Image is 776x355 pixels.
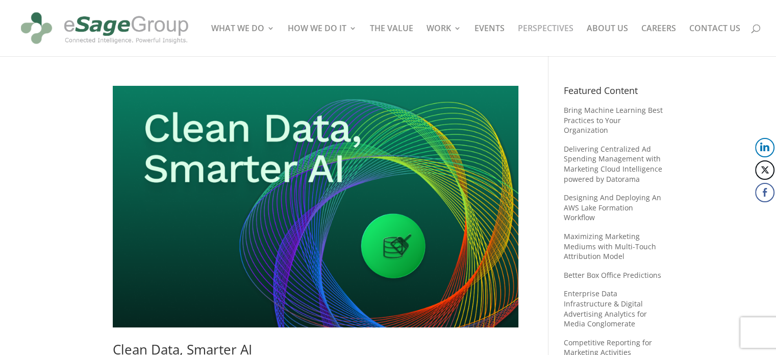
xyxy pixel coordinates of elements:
a: CAREERS [641,25,676,56]
img: eSage Group [17,4,192,52]
a: ABOUT US [587,25,628,56]
a: Enterprise Data Infrastructure & Digital Advertising Analytics for Media Conglomerate [564,289,647,328]
a: Bring Machine Learning Best Practices to Your Organization [564,105,663,135]
a: Designing And Deploying An AWS Lake Formation Workflow [564,193,661,222]
a: EVENTS [474,25,505,56]
a: WORK [427,25,461,56]
a: Better Box Office Predictions [564,270,661,280]
a: WHAT WE DO [211,25,274,56]
button: Facebook Share [755,183,774,202]
a: PERSPECTIVES [518,25,573,56]
a: Delivering Centralized Ad Spending Management with Marketing Cloud Intelligence powered by Datorama [564,144,662,184]
img: Clean Data, Smarter AI [113,86,518,327]
a: HOW WE DO IT [288,25,357,56]
a: THE VALUE [370,25,413,56]
h4: Featured Content [564,86,663,100]
a: CONTACT US [689,25,740,56]
a: Maximizing Marketing Mediums with Multi-Touch Attribution Model [564,231,656,261]
button: LinkedIn Share [755,138,774,157]
button: Twitter Share [755,160,774,180]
